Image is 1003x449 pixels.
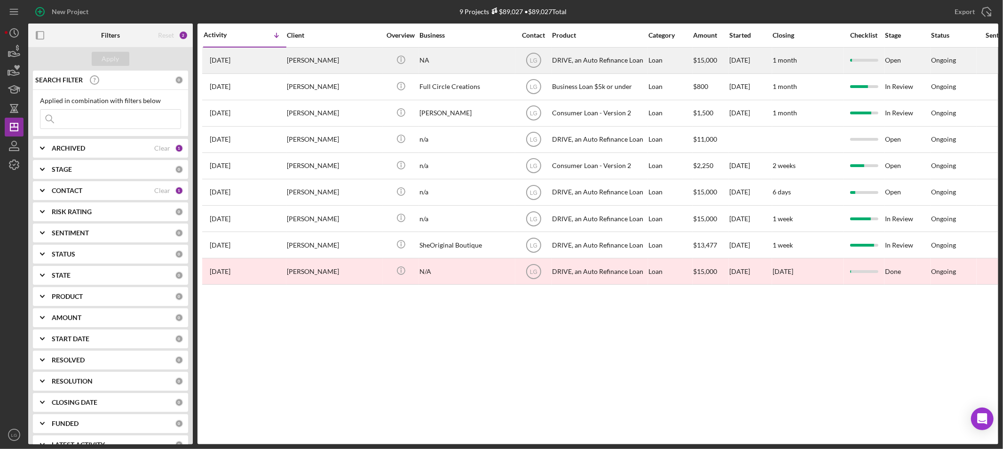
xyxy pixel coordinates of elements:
[648,101,692,126] div: Loan
[460,8,567,16] div: 9 Projects • $89,027 Total
[552,32,646,39] div: Product
[52,441,105,449] b: LATEST ACTIVITY
[773,241,793,249] time: 1 week
[175,186,183,195] div: 1
[210,56,230,64] time: 2025-09-03 21:25
[52,314,81,321] b: AMOUNT
[52,335,89,343] b: START DATE
[287,127,381,152] div: [PERSON_NAME]
[693,82,708,90] span: $800
[648,180,692,205] div: Loan
[552,206,646,231] div: DRIVE, an Auto Refinance Loan
[885,74,930,99] div: In Review
[552,74,646,99] div: Business Loan $5k or under
[931,83,956,90] div: Ongoing
[931,188,956,196] div: Ongoing
[931,268,956,275] div: Ongoing
[529,84,537,90] text: LG
[419,127,513,152] div: n/a
[693,259,728,284] div: $15,000
[287,32,381,39] div: Client
[552,259,646,284] div: DRIVE, an Auto Refinance Loan
[885,101,930,126] div: In Review
[552,101,646,126] div: Consumer Loan - Version 2
[931,56,956,64] div: Ongoing
[175,313,183,322] div: 0
[885,233,930,257] div: In Review
[648,206,692,231] div: Loan
[287,153,381,178] div: [PERSON_NAME]
[693,56,717,64] span: $15,000
[158,32,174,39] div: Reset
[419,32,513,39] div: Business
[210,241,230,249] time: 2025-07-29 19:38
[729,206,772,231] div: [DATE]
[287,206,381,231] div: [PERSON_NAME]
[529,136,537,143] text: LG
[773,188,791,196] time: 6 days
[773,215,793,223] time: 1 week
[419,74,513,99] div: Full Circle Creations
[931,241,956,249] div: Ongoing
[885,259,930,284] div: Done
[729,74,772,99] div: [DATE]
[287,101,381,126] div: [PERSON_NAME]
[175,144,183,152] div: 1
[693,161,713,169] span: $2,250
[52,399,97,406] b: CLOSING DATE
[529,189,537,196] text: LG
[287,48,381,73] div: [PERSON_NAME]
[529,216,537,222] text: LG
[175,165,183,174] div: 0
[419,48,513,73] div: NA
[5,425,24,444] button: LG
[92,52,129,66] button: Apply
[885,48,930,73] div: Open
[287,233,381,257] div: [PERSON_NAME]
[52,250,75,258] b: STATUS
[931,32,976,39] div: Status
[52,293,83,300] b: PRODUCT
[210,215,230,223] time: 2025-07-30 22:03
[175,398,183,407] div: 0
[729,259,772,284] div: [DATE]
[210,268,230,275] time: 2024-10-30 19:39
[693,135,717,143] span: $11,000
[773,161,796,169] time: 2 weeks
[955,2,975,21] div: Export
[175,377,183,385] div: 0
[729,32,772,39] div: Started
[11,433,17,438] text: LG
[885,180,930,205] div: Open
[419,153,513,178] div: n/a
[210,136,230,143] time: 2025-08-27 21:48
[101,32,120,39] b: Filters
[693,32,728,39] div: Amount
[52,2,88,21] div: New Project
[885,127,930,152] div: Open
[529,110,537,117] text: LG
[35,76,83,84] b: SEARCH FILTER
[419,101,513,126] div: [PERSON_NAME]
[210,109,230,117] time: 2025-08-29 15:44
[693,215,717,223] span: $15,000
[552,233,646,257] div: DRIVE, an Auto Refinance Loan
[648,153,692,178] div: Loan
[175,271,183,280] div: 0
[102,52,119,66] div: Apply
[648,233,692,257] div: Loan
[693,109,713,117] span: $1,500
[648,127,692,152] div: Loan
[175,419,183,428] div: 0
[693,241,717,249] span: $13,477
[287,180,381,205] div: [PERSON_NAME]
[885,153,930,178] div: Open
[52,208,92,216] b: RISK RATING
[287,259,381,284] div: [PERSON_NAME]
[773,267,793,275] time: [DATE]
[175,335,183,343] div: 0
[210,83,230,90] time: 2025-08-29 16:27
[175,229,183,237] div: 0
[773,82,797,90] time: 1 month
[945,2,998,21] button: Export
